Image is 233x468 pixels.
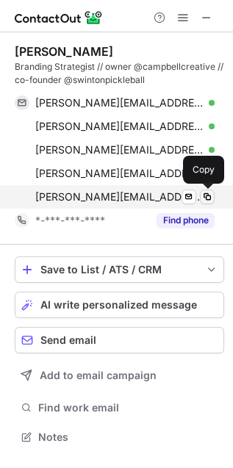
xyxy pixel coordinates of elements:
button: Notes [15,427,224,447]
div: Branding Strategist // owner @campbellcreative // co-founder @swintonpickleball [15,60,224,87]
button: save-profile-one-click [15,256,224,283]
button: Reveal Button [157,213,215,228]
span: Add to email campaign [40,370,157,381]
span: [PERSON_NAME][EMAIL_ADDRESS][PERSON_NAME][DOMAIN_NAME] [35,96,204,109]
div: Save to List / ATS / CRM [40,264,198,276]
button: Add to email campaign [15,362,224,389]
img: ContactOut v5.3.10 [15,9,103,26]
span: AI write personalized message [40,299,197,311]
span: [PERSON_NAME][EMAIL_ADDRESS][DOMAIN_NAME] [35,167,204,180]
button: AI write personalized message [15,292,224,318]
button: Send email [15,327,224,353]
span: [PERSON_NAME][EMAIL_ADDRESS][DOMAIN_NAME] [35,120,204,133]
span: Send email [40,334,96,346]
span: Find work email [38,401,218,414]
span: [PERSON_NAME][EMAIL_ADDRESS][DOMAIN_NAME] [35,190,204,204]
span: Notes [38,431,218,444]
div: [PERSON_NAME] [15,44,113,59]
span: [PERSON_NAME][EMAIL_ADDRESS][PERSON_NAME][DOMAIN_NAME] [35,143,204,156]
button: Find work email [15,397,224,418]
